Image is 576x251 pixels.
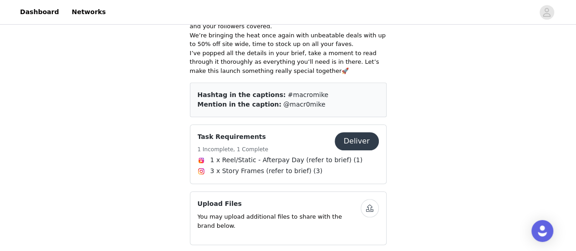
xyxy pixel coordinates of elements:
a: Dashboard [15,2,64,22]
div: Open Intercom Messenger [531,220,553,242]
button: Deliver [335,132,379,150]
span: Mention in the caption: [198,101,281,108]
p: You may upload additional files to share with the brand below. [198,212,361,230]
span: Hashtag in the captions: [198,91,286,98]
div: avatar [542,5,551,20]
img: Instagram Icon [198,168,205,175]
img: Instagram Reels Icon [198,157,205,164]
span: 3 x Story Frames (refer to brief) (3) [210,166,322,176]
span: @macr0mike [283,101,325,108]
span: 1 x Reel/Static - Afterpay Day (refer to brief) (1) [210,155,363,165]
p: I’ve popped all the details in your brief, take a moment to read through it thoroughly as everyth... [190,49,387,76]
p: We’re bringing the heat once again with unbeatable deals with up to 50% off site wide, time to st... [190,31,387,49]
div: Task Requirements [190,124,387,184]
span: #macromike [288,91,328,98]
h5: 1 Incomplete, 1 Complete [198,145,269,154]
span: 🚀 [342,67,349,74]
h4: Task Requirements [198,132,269,142]
h4: Upload Files [198,199,361,209]
a: Networks [66,2,111,22]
